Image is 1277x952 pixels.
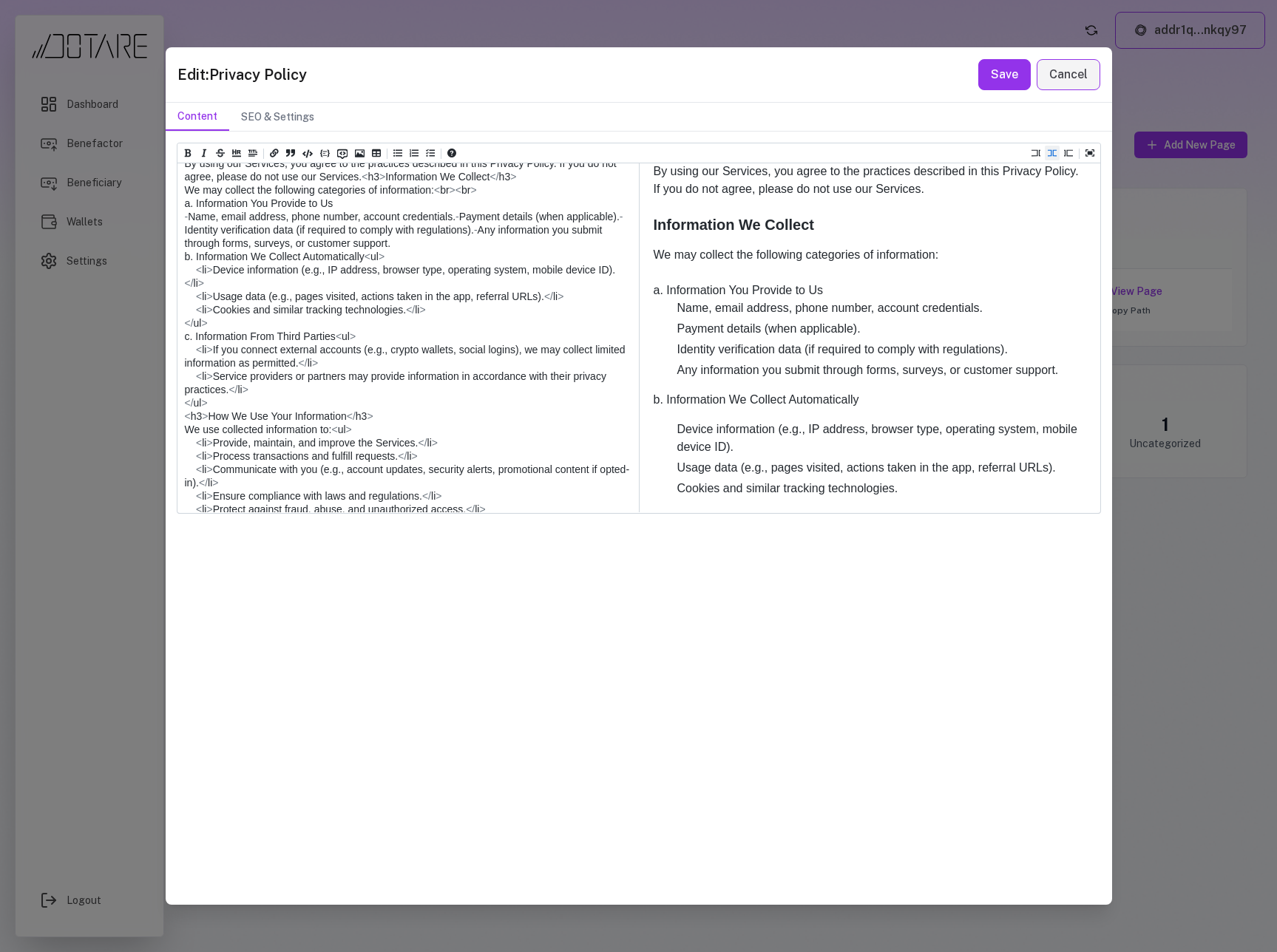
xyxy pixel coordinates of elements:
[317,146,333,160] button: Insert Code Block (ctrl + shift + j)
[283,146,298,160] button: Insert a quote (ctrl + q)
[390,146,405,160] button: Add unordered list (ctrl + shift + u)
[299,146,316,160] button: Insert code (ctrl + j)
[677,480,1085,497] li: Cookies and similar tracking technologies.
[177,64,307,85] h2: Edit: Privacy Policy
[229,146,244,160] button: Insert HR (ctrl + h)
[180,146,195,160] button: Add bold text (ctrl + b)
[677,299,1085,317] li: Name, email address, phone number, account credentials.
[352,146,367,160] button: Add image (ctrl + k)
[407,146,421,160] button: Add ordered list (ctrl + shift + o)
[654,391,1085,409] p: b. Information We Collect Automatically
[1083,146,1097,160] button: Toggle fullscreen (ctrl + 0)
[677,421,1085,456] li: Device information (e.g., IP address, browser type, operating system, mobile device ID).
[213,146,228,160] button: Add strikethrough text (ctrl + shift + x)
[1029,146,1043,160] button: Edit code (ctrl + 7)
[197,146,211,160] button: Add italic text (ctrl + i)
[654,163,1085,198] p: By using our Services, you agree to the practices described in this Privacy Policy. If you do not...
[677,361,1085,379] li: Any information you submit through forms, surveys, or customer support.
[229,103,326,131] button: SEO & Settings
[978,59,1031,90] button: Save
[1061,146,1076,160] button: Preview code (ctrl + 9)
[1037,59,1100,90] button: Cancel
[677,320,1085,338] li: Payment details (when applicable).
[369,146,384,160] button: Add table
[245,146,260,160] button: Insert title
[654,216,1085,234] h3: Information We Collect
[267,146,282,160] button: Add a link (ctrl + l)
[166,103,229,131] button: Content
[423,146,438,160] button: Add checked list (ctrl + shift + c)
[444,146,459,160] button: Open help
[1045,146,1060,160] button: Live code (ctrl + 8)
[677,341,1085,358] li: Identity verification data (if required to comply with regulations).
[334,146,350,160] button: Insert comment (ctrl + /)
[677,459,1085,477] li: Usage data (e.g., pages visited, actions taken in the app, referral URLs).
